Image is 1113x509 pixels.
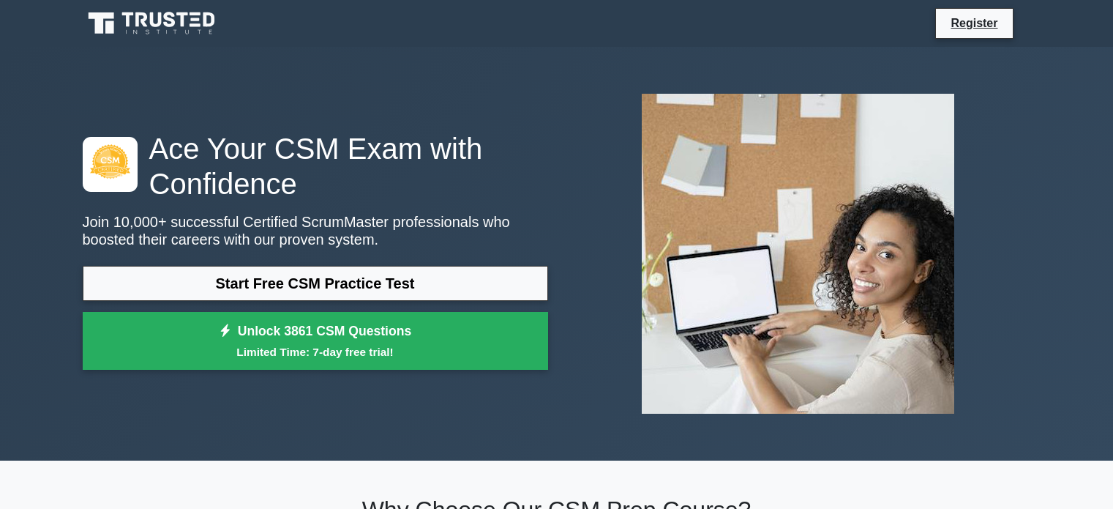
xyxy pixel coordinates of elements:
[83,131,548,201] h1: Ace Your CSM Exam with Confidence
[83,266,548,301] a: Start Free CSM Practice Test
[83,312,548,371] a: Unlock 3861 CSM QuestionsLimited Time: 7-day free trial!
[942,14,1006,32] a: Register
[101,343,530,360] small: Limited Time: 7-day free trial!
[83,213,548,248] p: Join 10,000+ successful Certified ScrumMaster professionals who boosted their careers with our pr...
